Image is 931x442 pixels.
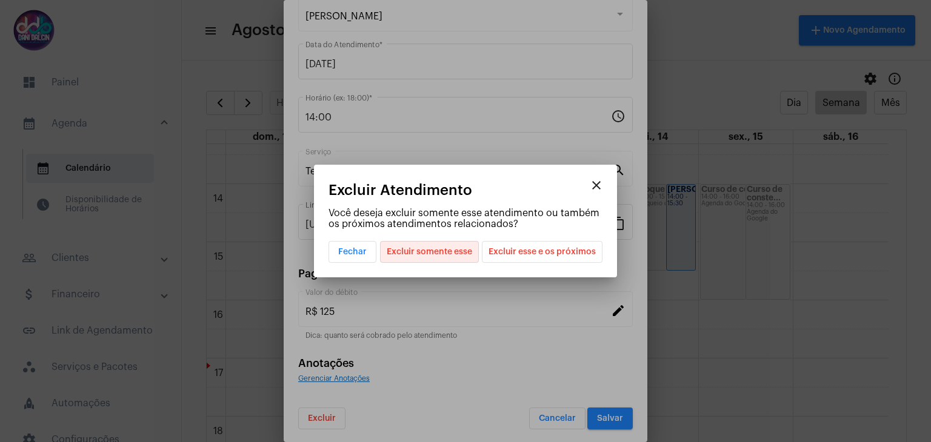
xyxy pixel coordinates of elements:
span: Excluir somente esse [387,242,472,262]
span: Excluir Atendimento [329,182,472,198]
span: Fechar [338,248,367,256]
button: Excluir esse e os próximos [482,241,602,263]
button: Excluir somente esse [380,241,479,263]
button: Fechar [329,241,376,263]
span: Excluir esse e os próximos [489,242,596,262]
p: Você deseja excluir somente esse atendimento ou também os próximos atendimentos relacionados? [329,208,602,229]
mat-icon: close [589,178,604,193]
